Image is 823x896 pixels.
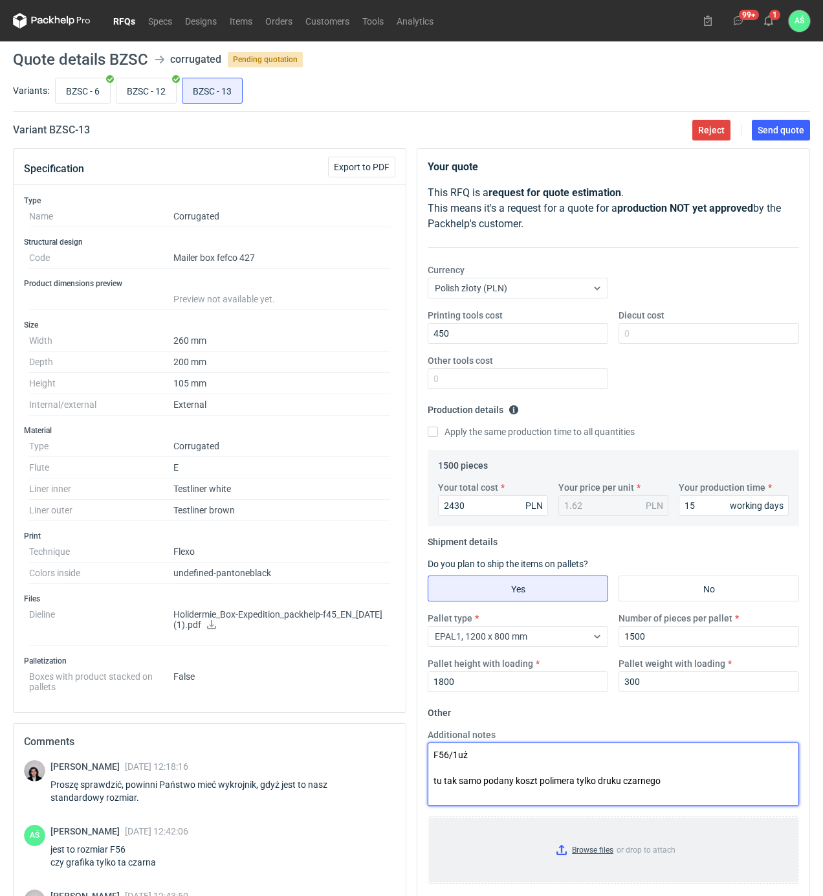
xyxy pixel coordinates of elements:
[50,778,395,804] div: Proszę sprawdzić, powinni Państwo mieć wykrojnik, gdyż jest to nasz standardowy rozmiar.
[679,481,765,494] label: Your production time
[29,247,173,269] dt: Code
[428,309,503,322] label: Printing tools cost
[125,761,188,772] span: [DATE] 12:18:16
[730,499,784,512] div: working days
[428,817,798,883] label: or drop to attach
[428,323,608,344] input: 0
[428,399,519,415] legend: Production details
[789,10,810,32] div: Adrian Świerżewski
[619,671,799,692] input: 0
[55,78,111,104] label: BZSC - 6
[29,500,173,521] dt: Liner outer
[29,352,173,373] dt: Depth
[428,354,493,367] label: Other tools cost
[179,13,223,28] a: Designs
[619,626,799,647] input: 0
[29,206,173,227] dt: Name
[50,843,188,869] div: jest to rozmiar F56 czy grafika tylko ta czarna
[29,478,173,500] dt: Liner inner
[29,563,173,584] dt: Colors inside
[173,500,390,521] dd: Testliner brown
[173,294,275,304] span: Preview not available yet.
[428,559,588,569] label: Do you plan to ship the items on pallets?
[173,563,390,584] dd: undefined-pantone black
[29,330,173,352] dt: Width
[142,13,179,28] a: Specs
[173,457,390,478] dd: E
[24,196,395,206] h3: Type
[116,78,177,104] label: BZSC - 12
[223,13,259,28] a: Items
[13,52,148,67] h1: Quote details BZSC
[107,13,142,28] a: RFQs
[619,657,725,670] label: Pallet weight with loading
[24,594,395,604] h3: Files
[619,309,664,322] label: Diecut cost
[428,702,451,718] legend: Other
[428,532,498,547] legend: Shipment details
[13,84,49,97] label: Variants:
[173,352,390,373] dd: 200 mm
[438,455,488,471] legend: 1500 pieces
[438,495,548,516] input: 0
[24,760,45,781] img: Sebastian Markut
[679,495,789,516] input: 0
[698,126,725,135] span: Reject
[24,320,395,330] h3: Size
[173,478,390,500] dd: Testliner white
[24,153,84,185] button: Specification
[173,206,390,227] dd: Corrugated
[24,825,45,846] figcaption: AŚ
[789,10,810,32] button: AŚ
[173,394,390,416] dd: External
[428,185,799,232] p: This RFQ is a . This means it's a request for a quote for a by the Packhelp's customer.
[173,247,390,269] dd: Mailer box fefco 427
[50,826,125,836] span: [PERSON_NAME]
[619,323,799,344] input: 0
[29,604,173,646] dt: Dieline
[435,283,507,293] span: Polish złoty (PLN)
[24,656,395,666] h3: Palletization
[173,373,390,394] dd: 105 mm
[728,10,749,31] button: 99+
[758,10,779,31] button: 1
[24,531,395,541] h3: Print
[170,52,221,67] div: corrugated
[438,481,498,494] label: Your total cost
[24,425,395,436] h3: Material
[173,330,390,352] dd: 260 mm
[390,13,440,28] a: Analytics
[29,457,173,478] dt: Flute
[428,671,608,692] input: 0
[259,13,299,28] a: Orders
[646,499,663,512] div: PLN
[619,612,732,625] label: Number of pieces per pallet
[619,576,799,601] label: No
[24,825,45,846] div: Adrian Świerżewski
[228,52,303,67] span: Pending quotation
[428,612,472,625] label: Pallet type
[29,394,173,416] dt: Internal/external
[428,657,533,670] label: Pallet height with loading
[525,499,543,512] div: PLN
[428,161,478,173] strong: Your quote
[558,481,634,494] label: Your price per unit
[29,373,173,394] dt: Height
[173,436,390,457] dd: Corrugated
[29,436,173,457] dt: Type
[752,120,810,140] button: Send quote
[173,541,390,563] dd: Flexo
[173,666,390,692] dd: False
[24,237,395,247] h3: Structural design
[428,368,608,389] input: 0
[328,157,395,177] button: Export to PDF
[435,631,527,642] span: EPAL1, 1200 x 800 mm
[29,541,173,563] dt: Technique
[428,263,465,276] label: Currency
[182,78,243,104] label: BZSC - 13
[428,425,635,438] label: Apply the same production time to all quantities
[13,13,91,28] svg: Packhelp Pro
[29,666,173,692] dt: Boxes with product stacked on pallets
